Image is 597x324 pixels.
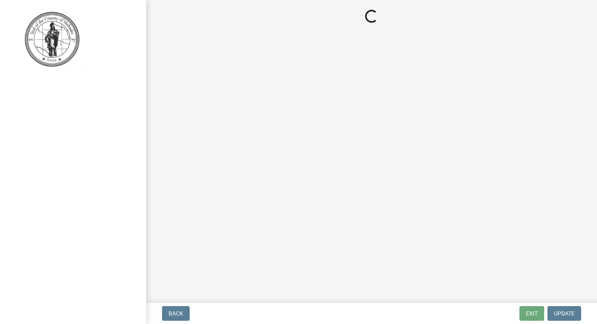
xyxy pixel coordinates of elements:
img: Mahaska County, Iowa [16,9,88,70]
button: Back [162,306,190,321]
span: Back [169,310,183,317]
span: Update [554,310,575,317]
button: Exit [519,306,544,321]
button: Update [547,306,581,321]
